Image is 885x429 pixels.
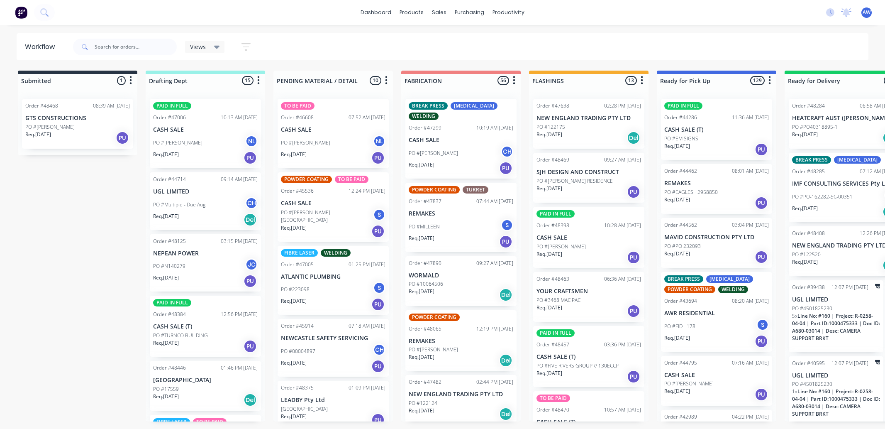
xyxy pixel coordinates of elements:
p: REMAKES [409,210,513,217]
p: PO #PO-162282-SC-00351 [792,193,853,201]
div: Order #39438 [792,284,825,291]
div: PU [755,143,768,156]
div: Order #4763802:28 PM [DATE]NEW ENGLAND TRADING PTY LTDPO #122175Req.[DATE]Del [533,99,644,149]
p: Req. [DATE] [536,250,562,258]
p: Req. [DATE] [153,151,179,158]
div: 06:36 AM [DATE] [604,275,641,283]
p: PO #EAGLES - 2958850 [664,189,718,196]
div: CH [501,145,513,158]
div: Order #4812503:15 PM [DATE]NEPEAN POWERPO #N140279JCReq.[DATE]PU [150,234,261,292]
div: PAID IN FULL [664,102,702,110]
div: PAID IN FULLOrder #4428611:36 AM [DATE]CASH SALE (T)PO #EM SIGNSReq.[DATE]PU [661,99,772,160]
div: sales [428,6,451,19]
p: NEW ENGLAND TRADING PTY LTD [536,115,641,122]
div: 03:36 PM [DATE] [604,341,641,348]
p: PO #122520 [792,251,821,258]
p: Req. [DATE] [792,258,818,266]
div: Del [244,213,257,226]
div: CH [373,343,385,356]
div: 10:28 AM [DATE] [604,222,641,229]
div: Order #48470 [536,406,569,414]
div: Order #45536 [281,187,314,195]
p: PO #[PERSON_NAME] [536,243,586,250]
div: BREAK PRESS [664,275,703,283]
p: Req. [DATE] [409,161,434,169]
div: products [395,6,428,19]
p: Req. [DATE] [536,185,562,192]
div: 08:20 AM [DATE] [732,297,769,305]
div: PU [755,196,768,210]
p: PO #[PERSON_NAME] RESIDENCE [536,177,613,185]
div: productivity [488,6,529,19]
p: Req. [DATE] [281,297,307,305]
div: purchasing [451,6,488,19]
div: Order #47482 [409,378,441,386]
p: Req. [DATE] [409,407,434,414]
p: UGL LIMITED [792,296,880,303]
div: Order #47006 [153,114,186,121]
div: Order #47890 [409,260,441,267]
div: TO BE PAID [536,395,570,402]
div: PU [116,131,129,145]
div: [MEDICAL_DATA] [834,156,881,164]
div: Order #4846909:27 AM [DATE]SJH DESIGN AND CONSTRUCTPO #[PERSON_NAME] RESIDENCEReq.[DATE]PU [533,153,644,203]
span: 1 x [792,388,797,395]
div: WELDING [718,286,748,293]
p: WORMALD [409,272,513,279]
div: 12:07 PM [DATE] [831,360,868,367]
span: Views [190,42,206,51]
p: PO #10064506 [409,280,443,288]
p: PO #4501825230 [792,380,832,388]
p: GTS CONSTRUCTIONS [25,115,130,122]
p: Req. [DATE] [281,224,307,232]
div: S [756,319,769,331]
div: FIBRE LASER [153,418,190,426]
a: dashboard [356,6,395,19]
p: PO #[PERSON_NAME] [409,150,458,157]
div: TO BE PAID [281,102,315,110]
div: POWDER COATING [281,176,332,183]
div: Order #4844601:46 PM [DATE][GEOGRAPHIC_DATA]PO #17559Req.[DATE]Del [150,361,261,411]
div: Order #48468 [25,102,58,110]
p: Req. [DATE] [281,413,307,420]
p: CASH SALE (T) [664,126,769,133]
div: 10:13 AM [DATE] [221,114,258,121]
div: Order #40595 [792,360,825,367]
div: PU [755,388,768,401]
div: Order #4471409:14 AM [DATE]UGL LIMITEDPO #Multiple - Due AugCHReq.[DATE]Del [150,172,261,230]
p: PO #[PERSON_NAME] [664,380,714,387]
div: Order #42989 [664,413,697,421]
p: PO #PO40318895-1 [792,123,838,131]
div: Del [499,407,512,421]
p: PO #[PERSON_NAME] [409,346,458,353]
div: Order #48463 [536,275,569,283]
p: PO #[PERSON_NAME] [153,139,202,147]
div: Del [499,354,512,367]
p: PO #MILLEEN [409,223,440,230]
p: REMAKES [409,338,513,345]
div: PU [244,151,257,164]
div: POWDER COATING [409,186,460,194]
p: SJH DESIGN AND CONSTRUCT [536,169,641,176]
div: FIBRE LASER [281,249,318,257]
div: 01:25 PM [DATE] [349,261,385,268]
p: Req. [DATE] [25,131,51,138]
div: Order #4748202:44 PM [DATE]NEW ENGLAND TRADING PTY LTDPO #122124Req.[DATE]Del [405,375,517,425]
div: TURRET [463,186,488,194]
p: Req. [DATE] [409,235,434,242]
div: Order #47005 [281,261,314,268]
p: NEW ENGLAND TRADING PTY LTD [409,391,513,398]
div: PU [244,340,257,353]
div: 11:36 AM [DATE] [732,114,769,121]
div: [MEDICAL_DATA] [706,275,753,283]
div: Order #44562 [664,221,697,229]
div: 07:44 AM [DATE] [476,198,513,205]
div: PAID IN FULL [153,102,191,110]
span: 5 x [792,312,797,319]
div: 10:57 AM [DATE] [604,406,641,414]
div: BREAK PRESS[MEDICAL_DATA]POWDER COATINGWELDINGOrder #4369408:20 AM [DATE]AWR RESIDENTIALPO #FID -... [661,272,772,352]
p: [GEOGRAPHIC_DATA] [281,405,328,413]
div: 09:27 AM [DATE] [476,260,513,267]
div: PAID IN FULLOrder #4839810:28 AM [DATE]CASH SALEPO #[PERSON_NAME]Req.[DATE]PU [533,207,644,268]
div: NL [245,135,258,147]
